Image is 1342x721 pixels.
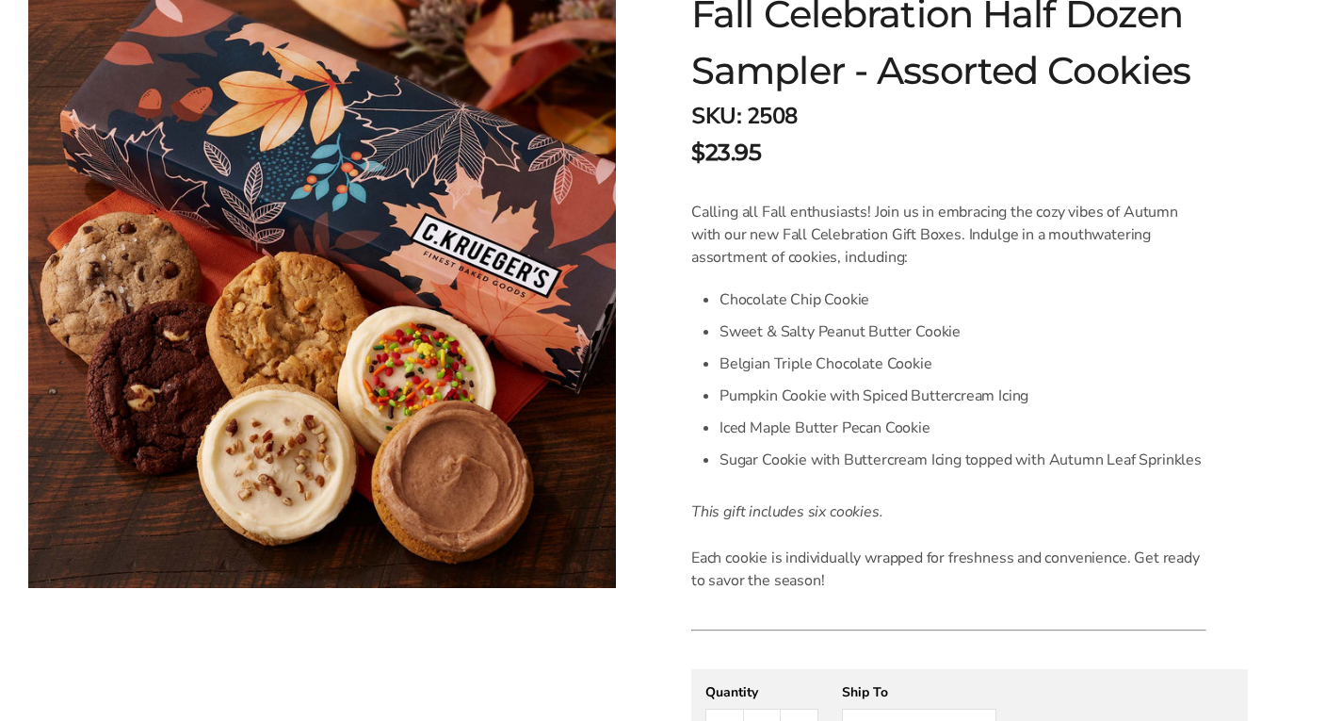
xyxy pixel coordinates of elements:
strong: SKU: [691,101,741,131]
li: Belgian Triple Chocolate Cookie [720,348,1206,380]
span: 2508 [747,101,798,131]
li: Sugar Cookie with Buttercream Icing topped with Autumn Leaf Sprinkles [720,444,1206,476]
li: Iced Maple Butter Pecan Cookie [720,412,1206,444]
div: Ship To [842,683,996,701]
p: Calling all Fall enthusiasts! Join us in embracing the cozy vibes of Autumn with our new Fall Cel... [691,201,1206,269]
p: Each cookie is individually wrapped for freshness and convenience. Get ready to savor the season! [691,547,1206,592]
li: Chocolate Chip Cookie [720,284,1206,316]
span: $23.95 [691,136,761,170]
em: This gift includes six cookies. [691,501,883,522]
li: Pumpkin Cookie with Spiced Buttercream Icing [720,380,1206,412]
li: Sweet & Salty Peanut Butter Cookie [720,316,1206,348]
div: Quantity [705,683,818,701]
